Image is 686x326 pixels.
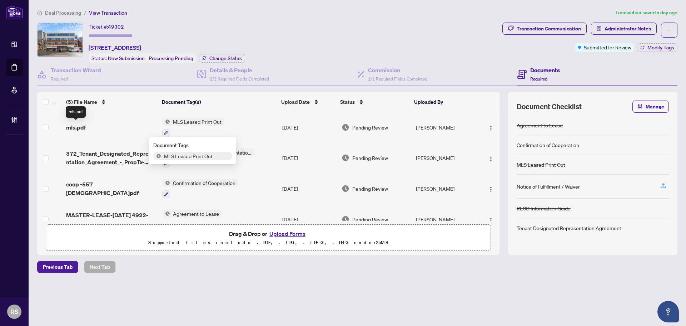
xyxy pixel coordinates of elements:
[632,101,669,113] button: Manage
[162,118,170,126] img: Status Icon
[485,122,497,133] button: Logo
[615,9,677,17] article: Transaction saved a day ago
[108,55,193,62] span: New Submission - Processing Pending
[488,186,494,192] img: Logo
[281,98,310,106] span: Upload Date
[66,123,86,132] span: mls.pdf
[342,185,349,193] img: Document Status
[413,112,478,143] td: [PERSON_NAME]
[657,301,679,322] button: Open asap
[591,23,657,35] button: Administrator Notes
[647,45,674,50] span: Modify Tags
[210,66,269,74] h4: Details & People
[267,229,308,238] button: Upload Forms
[667,28,672,33] span: ellipsis
[413,173,478,204] td: [PERSON_NAME]
[170,118,224,126] span: MLS Leased Print Out
[517,121,563,129] div: Agreement to Lease
[153,141,232,149] div: Document Tags
[413,204,478,235] td: [PERSON_NAME]
[279,112,339,143] td: [DATE]
[368,66,427,74] h4: Commission
[352,123,388,131] span: Pending Review
[66,98,97,106] span: (5) File Name
[342,123,349,131] img: Document Status
[279,204,339,235] td: [DATE]
[278,92,337,112] th: Upload Date
[530,66,560,74] h4: Documents
[162,118,224,137] button: Status IconMLS Leased Print Out
[337,92,411,112] th: Status
[637,43,677,52] button: Modify Tags
[162,210,222,229] button: Status IconAgreement to Lease
[45,10,81,16] span: Deal Processing
[485,152,497,164] button: Logo
[279,143,339,174] td: [DATE]
[63,92,159,112] th: (5) File Name
[89,43,141,52] span: [STREET_ADDRESS]
[51,76,68,82] span: Required
[342,154,349,162] img: Document Status
[153,152,161,160] img: Status Icon
[161,152,215,160] span: MLS Leased Print Out
[66,211,156,228] span: MASTER-LEASE-[DATE] 4922-9109-8456 v1 execution copy-1-2 002 signed.pdf
[485,214,497,225] button: Logo
[84,261,116,273] button: Next Tab
[162,210,170,218] img: Status Icon
[162,179,170,187] img: Status Icon
[517,141,579,149] div: Confirmation of Cooperation
[488,125,494,131] img: Logo
[210,76,269,82] span: 2/2 Required Fields Completed
[6,5,23,19] img: logo
[199,54,245,63] button: Change Status
[646,101,664,112] span: Manage
[43,261,73,273] span: Previous Tab
[368,76,427,82] span: 1/1 Required Fields Completed
[84,9,86,17] li: /
[89,10,127,16] span: View Transaction
[488,156,494,162] img: Logo
[66,106,86,118] div: mls.pdf
[279,173,339,204] td: [DATE]
[66,180,156,197] span: coop -557 [DEMOGRAPHIC_DATA]pdf
[46,225,491,251] span: Drag & Drop orUpload FormsSupported files include .PDF, .JPG, .JPEG, .PNG under25MB
[517,23,581,34] div: Transaction Communication
[38,23,83,57] img: IMG-C12082479_1.jpg
[517,204,571,212] div: RECO Information Guide
[340,98,355,106] span: Status
[51,66,101,74] h4: Transaction Wizard
[50,238,486,247] p: Supported files include .PDF, .JPG, .JPEG, .PNG under 25 MB
[10,307,19,317] span: RS
[517,161,565,169] div: MLS Leased Print Out
[413,143,478,174] td: [PERSON_NAME]
[159,92,279,112] th: Document Tag(s)
[37,10,42,15] span: home
[352,185,388,193] span: Pending Review
[605,23,651,34] span: Administrator Notes
[597,26,602,31] span: solution
[37,261,78,273] button: Previous Tab
[162,179,238,198] button: Status IconConfirmation of Cooperation
[584,43,631,51] span: Submitted for Review
[352,215,388,223] span: Pending Review
[170,179,238,187] span: Confirmation of Cooperation
[342,215,349,223] img: Document Status
[89,53,196,63] div: Status:
[485,183,497,194] button: Logo
[66,149,156,166] span: 372_Tenant_Designated_Representation_Agreement_-_PropTx-[PERSON_NAME].pdf
[517,183,580,190] div: Notice of Fulfillment / Waiver
[229,229,308,238] span: Drag & Drop or
[352,154,388,162] span: Pending Review
[517,102,582,112] span: Document Checklist
[89,23,124,31] div: Ticket #:
[170,210,222,218] span: Agreement to Lease
[209,56,242,61] span: Change Status
[517,224,621,232] div: Tenant Designated Representation Agreement
[488,217,494,223] img: Logo
[411,92,476,112] th: Uploaded By
[530,76,547,82] span: Required
[502,23,587,35] button: Transaction Communication
[108,24,124,30] span: 49302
